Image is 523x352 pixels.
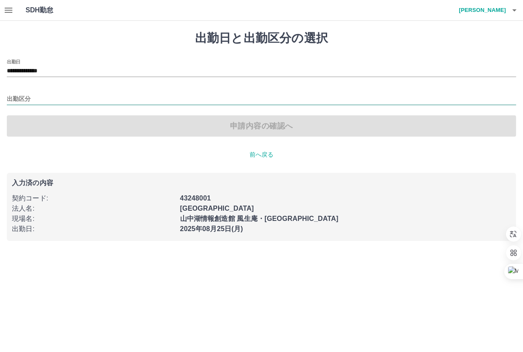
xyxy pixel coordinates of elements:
[12,203,175,214] p: 法人名 :
[12,214,175,224] p: 現場名 :
[12,224,175,234] p: 出勤日 :
[180,195,211,202] b: 43248001
[7,58,20,65] label: 出勤日
[180,205,254,212] b: [GEOGRAPHIC_DATA]
[12,180,511,186] p: 入力済の内容
[12,193,175,203] p: 契約コード :
[180,225,243,232] b: 2025年08月25日(月)
[7,31,516,46] h1: 出勤日と出勤区分の選択
[7,150,516,159] p: 前へ戻る
[180,215,339,222] b: 山中湖情報創造館 風生庵・[GEOGRAPHIC_DATA]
